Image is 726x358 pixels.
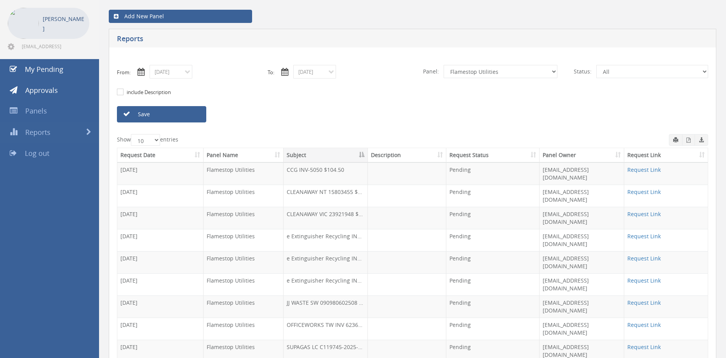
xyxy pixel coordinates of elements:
span: My Pending [25,65,63,74]
td: [DATE] [117,185,204,207]
a: Request Link [627,210,661,218]
span: Status: [569,65,596,78]
td: [DATE] [117,318,204,340]
a: Request Link [627,188,661,196]
td: Pending [446,207,540,229]
a: Request Link [627,232,661,240]
span: Panel: [418,65,444,78]
td: [EMAIL_ADDRESS][DOMAIN_NAME] [540,273,624,295]
a: Add New Panel [109,10,252,23]
td: [EMAIL_ADDRESS][DOMAIN_NAME] [540,318,624,340]
td: e Extinguisher Recycling INV-2307 $693.00 [284,251,368,273]
a: Request Link [627,343,661,351]
td: Pending [446,273,540,295]
td: [EMAIL_ADDRESS][DOMAIN_NAME] [540,229,624,251]
label: From: [117,69,131,76]
td: Pending [446,185,540,207]
td: [EMAIL_ADDRESS][DOMAIN_NAME] [540,251,624,273]
p: [PERSON_NAME] [43,14,85,33]
span: Log out [25,148,49,158]
td: [DATE] [117,207,204,229]
td: CLEANAWAY NT 15803455 $608.88 [284,185,368,207]
td: Flamestop Utilities [204,229,284,251]
td: Flamestop Utilities [204,251,284,273]
td: Flamestop Utilities [204,162,284,185]
a: Request Link [627,299,661,306]
td: [EMAIL_ADDRESS][DOMAIN_NAME] [540,185,624,207]
td: Pending [446,251,540,273]
td: OFFICEWORKS TW INV 623647288 $75.90 [284,318,368,340]
td: [DATE] [117,229,204,251]
td: Flamestop Utilities [204,295,284,318]
th: Panel Name: activate to sort column ascending [204,148,284,162]
th: Request Link: activate to sort column ascending [624,148,708,162]
td: Flamestop Utilities [204,207,284,229]
td: [EMAIL_ADDRESS][DOMAIN_NAME] [540,295,624,318]
td: [DATE] [117,251,204,273]
a: Request Link [627,166,661,173]
td: Flamestop Utilities [204,185,284,207]
td: Pending [446,229,540,251]
span: Approvals [25,86,58,95]
td: CCG INV-5050 $104.50 [284,162,368,185]
a: Request Link [627,321,661,328]
label: Show entries [117,134,178,146]
td: [EMAIL_ADDRESS][DOMAIN_NAME] [540,207,624,229]
td: Pending [446,162,540,185]
a: Request Link [627,255,661,262]
select: Showentries [131,134,160,146]
label: To: [268,69,274,76]
td: Flamestop Utilities [204,318,284,340]
span: Panels [25,106,47,115]
span: [EMAIL_ADDRESS][DOMAIN_NAME] [22,43,88,49]
td: e Extinguisher Recycling INV-2308 $470.80 [284,273,368,295]
th: Request Date: activate to sort column ascending [117,148,204,162]
th: Description: activate to sort column ascending [368,148,446,162]
span: Reports [25,127,50,137]
th: Subject: activate to sort column descending [284,148,368,162]
td: Flamestop Utilities [204,273,284,295]
td: [DATE] [117,273,204,295]
th: Panel Owner: activate to sort column ascending [540,148,624,162]
label: include Description [125,89,171,96]
td: JJ WASTE SW 090980602508 $808.85 [284,295,368,318]
a: Save [117,106,206,122]
td: CLEANAWAY VIC 23921948 $2,862.77 [284,207,368,229]
td: [EMAIL_ADDRESS][DOMAIN_NAME] [540,162,624,185]
td: [DATE] [117,295,204,318]
td: [DATE] [117,162,204,185]
td: Pending [446,295,540,318]
h5: Reports [117,35,532,45]
td: Pending [446,318,540,340]
td: e Extinguisher Recycling INV-2306 $503.80 [284,229,368,251]
th: Request Status: activate to sort column ascending [446,148,540,162]
a: Request Link [627,277,661,284]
